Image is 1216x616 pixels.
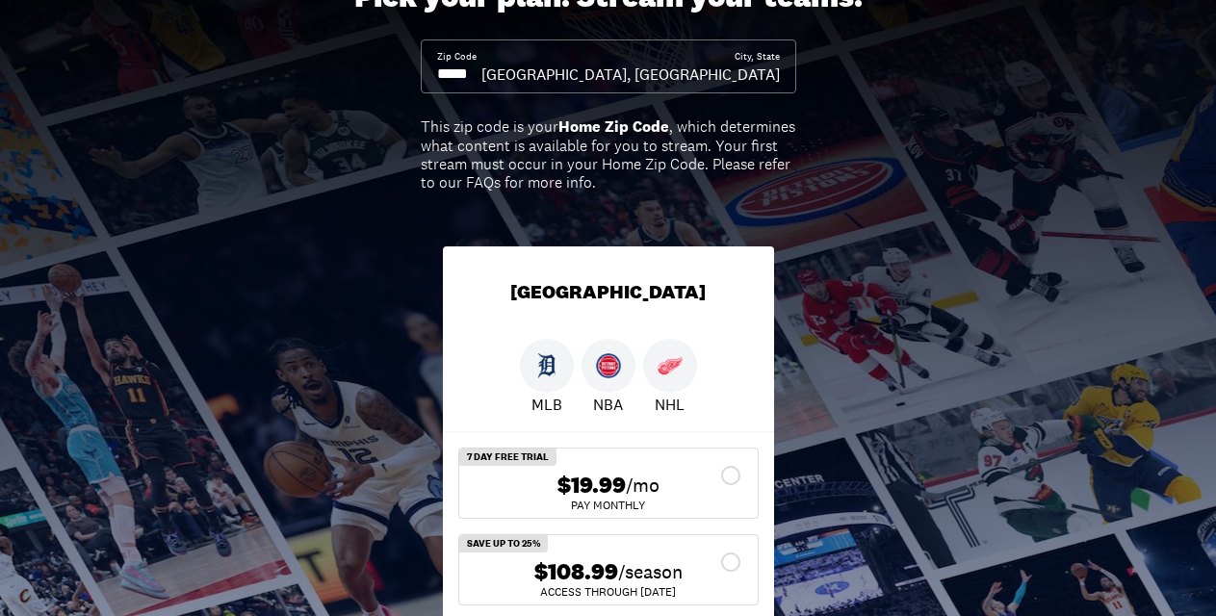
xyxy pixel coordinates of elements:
img: Pistons [596,353,621,378]
b: Home Zip Code [558,116,669,137]
img: Tigers [534,353,559,378]
span: /season [618,558,683,585]
img: Red Wings [658,353,683,378]
span: $108.99 [534,558,618,586]
div: This zip code is your , which determines what content is available for you to stream. Your first ... [421,117,796,192]
div: ACCESS THROUGH [DATE] [475,586,742,598]
p: NBA [593,393,623,416]
div: City, State [735,50,780,64]
p: NHL [655,393,685,416]
span: /mo [626,472,660,499]
div: Pay Monthly [475,500,742,511]
div: 7 Day Free Trial [459,449,556,466]
div: [GEOGRAPHIC_DATA] [443,246,774,339]
p: MLB [531,393,562,416]
div: SAVE UP TO 25% [459,535,548,552]
div: [GEOGRAPHIC_DATA], [GEOGRAPHIC_DATA] [481,64,780,85]
div: Zip Code [437,50,477,64]
span: $19.99 [557,472,626,500]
